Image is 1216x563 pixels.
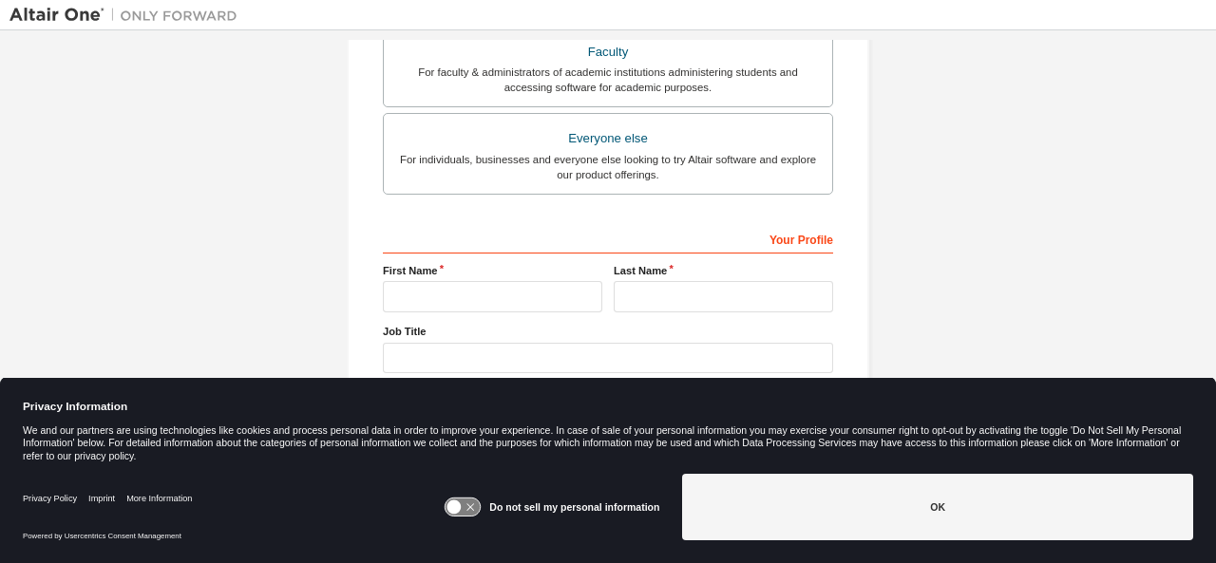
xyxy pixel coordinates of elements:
label: Last Name [614,263,833,278]
img: Altair One [9,6,247,25]
label: Job Title [383,324,833,339]
label: First Name [383,263,602,278]
div: For faculty & administrators of academic institutions administering students and accessing softwa... [395,65,821,95]
div: For individuals, businesses and everyone else looking to try Altair software and explore our prod... [395,152,821,182]
div: Faculty [395,39,821,66]
div: Your Profile [383,223,833,253]
div: Everyone else [395,125,821,152]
